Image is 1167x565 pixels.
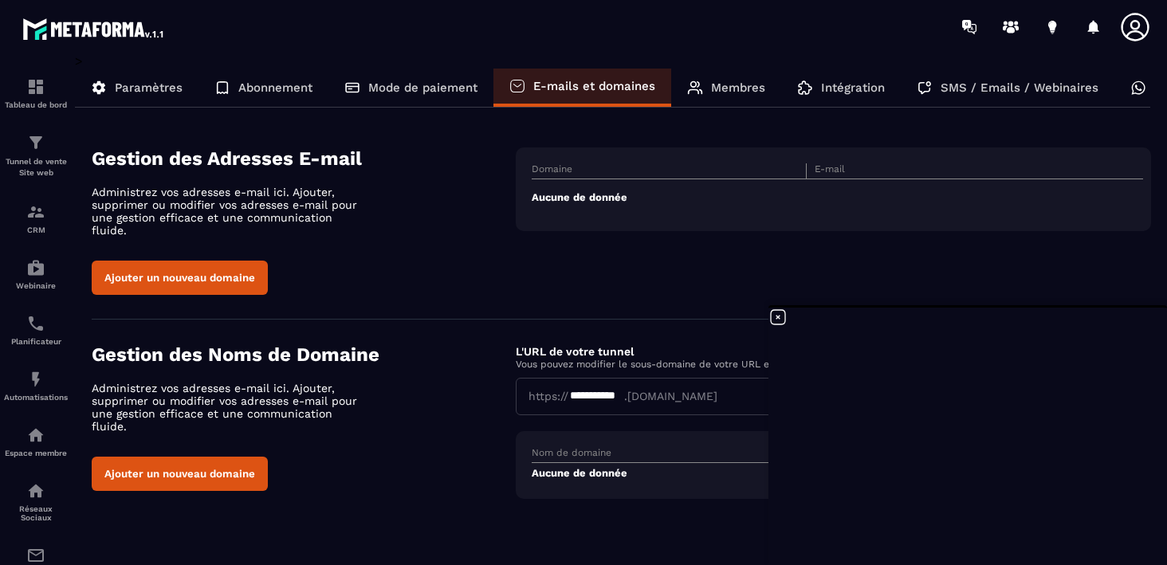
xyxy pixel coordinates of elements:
img: scheduler [26,314,45,333]
img: automations [26,426,45,445]
p: Réseaux Sociaux [4,504,68,522]
th: E-mail [807,163,1082,179]
img: formation [26,133,45,152]
p: SMS / Emails / Webinaires [941,80,1098,95]
p: Administrez vos adresses e-mail ici. Ajouter, supprimer ou modifier vos adresses e-mail pour une ... [92,382,371,433]
img: logo [22,14,166,43]
button: Ajouter un nouveau domaine [92,261,268,295]
p: CRM [4,226,68,234]
a: automationsautomationsAutomatisations [4,358,68,414]
img: email [26,546,45,565]
p: Administrez vos adresses e-mail ici. Ajouter, supprimer ou modifier vos adresses e-mail pour une ... [92,186,371,237]
a: formationformationTableau de bord [4,65,68,121]
p: Vous pouvez modifier le sous-domaine de votre URL en utilisant le champ ci-dessous [516,359,1151,370]
p: Tunnel de vente Site web [4,156,68,179]
h4: Gestion des Noms de Domaine [92,343,516,366]
a: schedulerschedulerPlanificateur [4,302,68,358]
th: Domaine [532,163,807,179]
p: Paramètres [115,80,183,95]
label: L'URL de votre tunnel [516,345,634,358]
div: > [75,53,1151,523]
p: Webinaire [4,281,68,290]
p: Abonnement [238,80,312,95]
a: formationformationCRM [4,190,68,246]
p: Planificateur [4,337,68,346]
p: Intégration [821,80,885,95]
p: Mode de paiement [368,80,477,95]
th: Nom de domaine [532,447,960,463]
a: automationsautomationsWebinaire [4,246,68,302]
button: Ajouter un nouveau domaine [92,457,268,491]
a: automationsautomationsEspace membre [4,414,68,469]
a: social-networksocial-networkRéseaux Sociaux [4,469,68,534]
p: Membres [711,80,765,95]
a: formationformationTunnel de vente Site web [4,121,68,190]
img: formation [26,202,45,222]
td: Aucune de donnée [532,179,1143,216]
img: automations [26,258,45,277]
img: formation [26,77,45,96]
td: Aucune de donnée [532,462,1143,483]
p: Espace membre [4,449,68,457]
p: Automatisations [4,393,68,402]
img: social-network [26,481,45,500]
p: E-mails et domaines [533,79,655,93]
p: Tableau de bord [4,100,68,109]
h4: Gestion des Adresses E-mail [92,147,516,170]
img: automations [26,370,45,389]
